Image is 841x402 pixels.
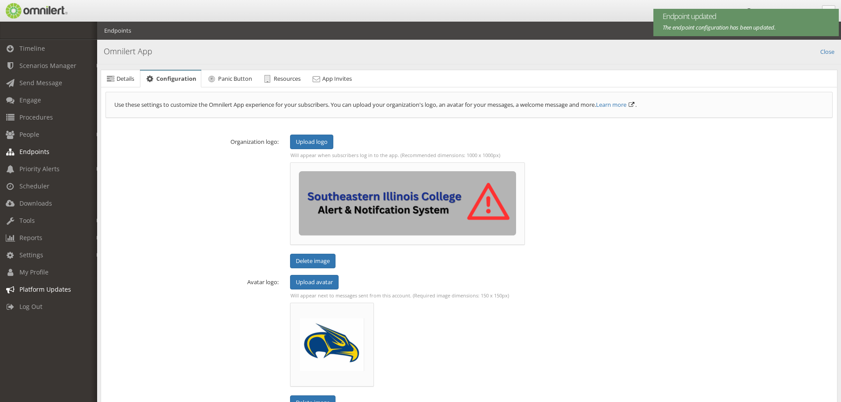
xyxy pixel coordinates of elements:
[19,44,45,53] span: Timeline
[101,70,139,88] a: Details
[19,79,62,87] span: Send Message
[290,292,525,299] p: Will appear next to messages sent from this account. (Required image dimensions: 150 x 150px)
[822,5,835,19] a: Collapse Menu
[596,101,626,109] a: Learn more
[299,171,516,236] img: 68dfec665aa40
[106,92,833,118] div: Use these settings to customize the Omnilert App experience for your subscribers. You can upload ...
[19,302,42,311] span: Log Out
[299,312,365,378] img: push_avatar
[820,46,834,56] a: Close
[296,138,328,146] span: Upload logo
[19,199,52,207] span: Downloads
[290,254,336,268] button: Delete image
[202,70,257,88] a: Panic Button
[274,75,301,83] span: Resources
[100,135,284,146] label: Organization logo:
[19,233,42,242] span: Reports
[663,11,826,22] span: Endpoint updated
[306,70,357,88] a: App Invites
[117,75,134,83] span: Details
[19,182,49,190] span: Scheduler
[19,268,49,276] span: My Profile
[19,147,49,156] span: Endpoints
[19,285,71,293] span: Platform Updates
[104,26,131,35] li: Endpoints
[19,216,35,225] span: Tools
[19,61,76,70] span: Scenarios Manager
[19,130,39,139] span: People
[19,165,60,173] span: Priority Alerts
[322,75,352,83] span: App Invites
[140,71,201,88] a: Configuration
[290,152,525,158] p: Will appear when subscribers log in to the app. (Recommended dimensions: 1000 x 1000px)
[258,70,305,88] a: Resources
[104,46,834,57] h4: Omnilert App
[156,75,196,83] span: Configuration
[19,113,53,121] span: Procedures
[296,278,333,286] span: Upload avatar
[663,23,776,31] em: The endpoint configuration has been updated.
[19,96,41,104] span: Engage
[218,75,252,83] span: Panic Button
[4,3,68,19] img: Omnilert
[754,8,799,16] span: [PERSON_NAME]
[100,275,284,286] label: Avatar logo:
[20,6,38,14] span: Help
[19,251,43,259] span: Settings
